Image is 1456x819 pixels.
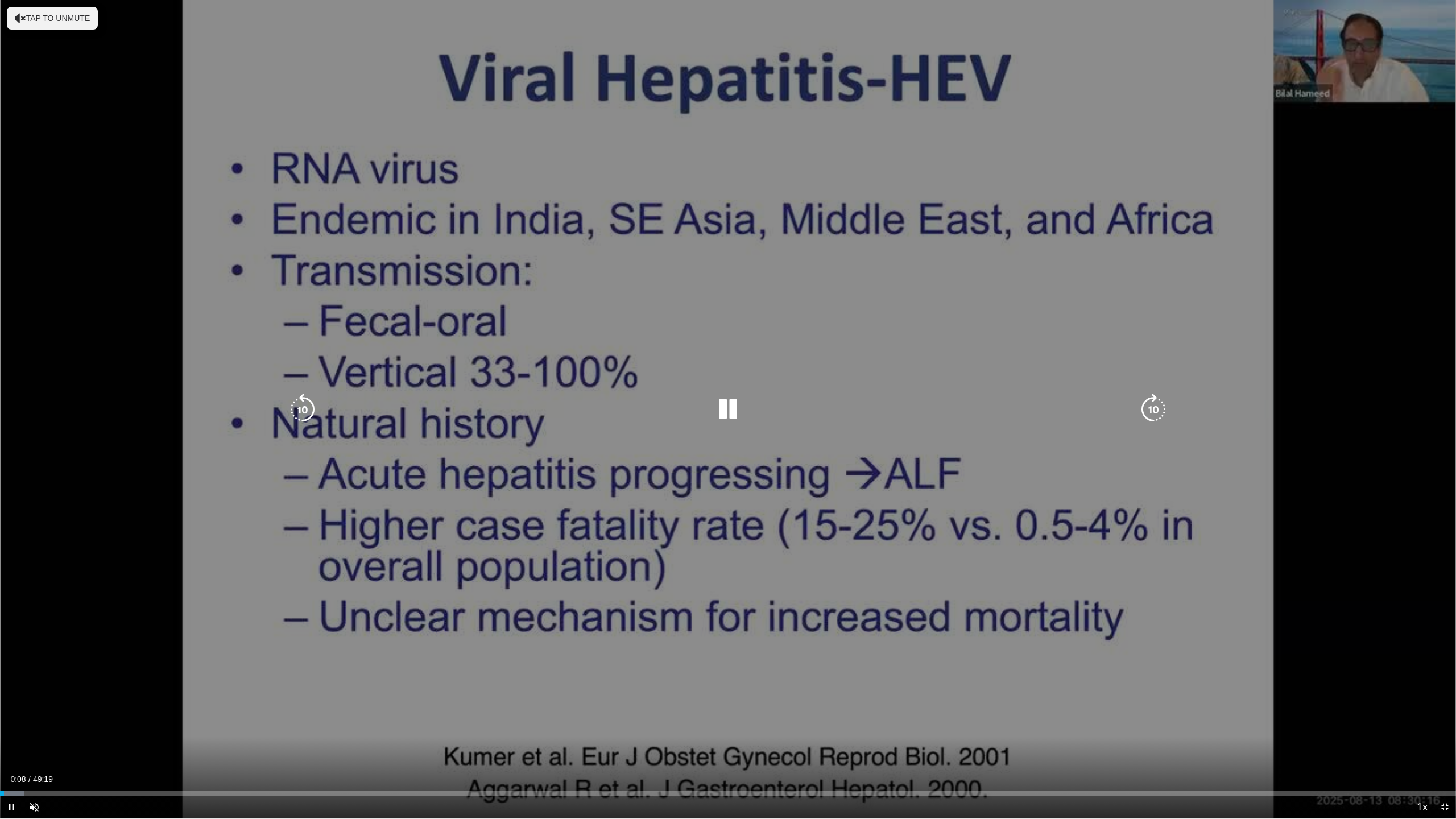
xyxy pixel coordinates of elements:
[1410,796,1433,818] button: Playback Rate
[28,775,31,784] span: /
[10,775,26,784] span: 0:08
[23,796,45,818] button: Unmute
[1433,796,1456,818] button: Exit Fullscreen
[7,7,98,30] button: Tap to unmute
[33,775,53,784] span: 49:19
